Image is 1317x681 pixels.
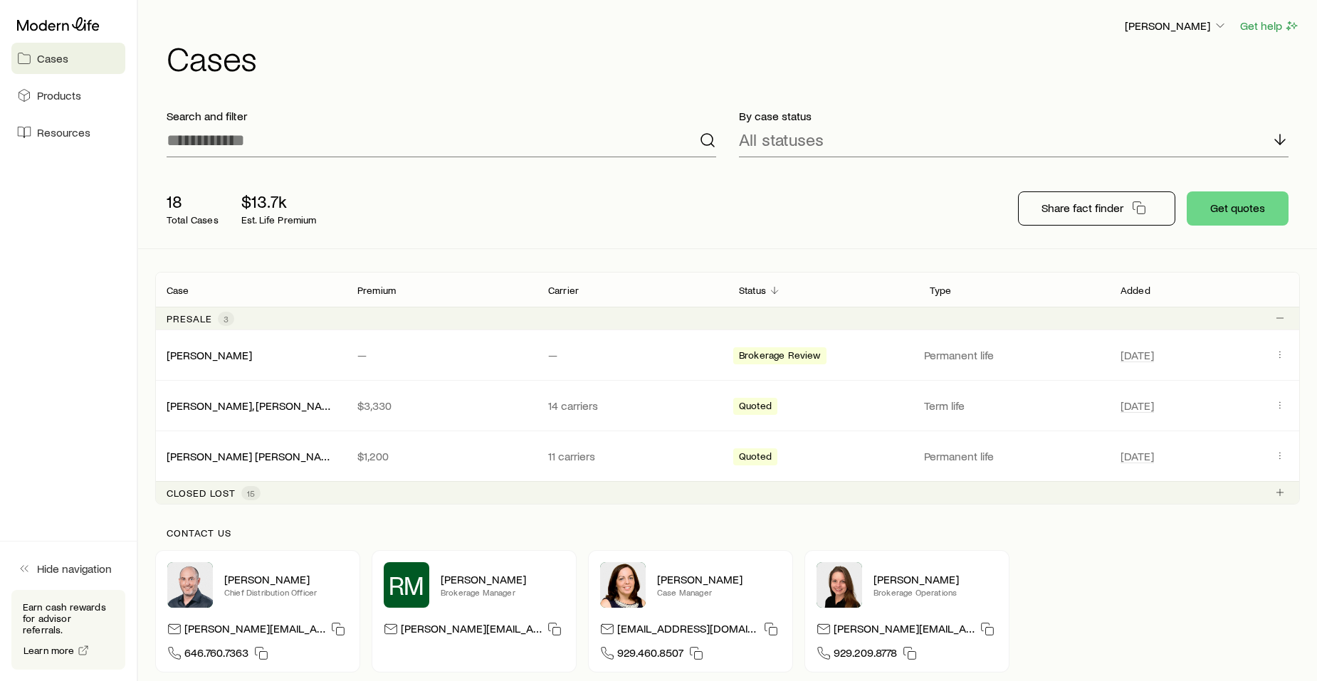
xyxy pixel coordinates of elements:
[224,313,229,324] span: 3
[924,398,1103,413] p: Term life
[401,621,542,640] p: [PERSON_NAME][EMAIL_ADDRESS][PERSON_NAME][DOMAIN_NAME]
[11,117,125,148] a: Resources
[657,586,781,598] p: Case Manager
[167,487,236,499] p: Closed lost
[357,449,525,463] p: $1,200
[548,449,716,463] p: 11 carriers
[834,621,975,640] p: [PERSON_NAME][EMAIL_ADDRESS][DOMAIN_NAME]
[873,586,997,598] p: Brokerage Operations
[224,572,348,586] p: [PERSON_NAME]
[548,285,579,296] p: Carrier
[167,214,219,226] p: Total Cases
[739,349,821,364] span: Brokerage Review
[441,586,565,598] p: Brokerage Manager
[167,562,213,608] img: Dan Pierson
[1018,191,1175,226] button: Share fact finder
[739,400,772,415] span: Quoted
[834,645,897,665] span: 929.209.8778
[11,43,125,74] a: Cases
[37,51,68,65] span: Cases
[1121,348,1154,362] span: [DATE]
[930,285,952,296] p: Type
[739,285,766,296] p: Status
[11,80,125,111] a: Products
[548,348,716,362] p: —
[1121,449,1154,463] span: [DATE]
[167,449,340,463] a: [PERSON_NAME] [PERSON_NAME]
[184,645,248,665] span: 646.760.7363
[1125,19,1227,33] p: [PERSON_NAME]
[548,398,716,413] p: 14 carriers
[617,621,758,640] p: [EMAIL_ADDRESS][DOMAIN_NAME]
[389,571,425,599] span: RM
[817,562,862,608] img: Ellen Wall
[617,645,683,665] span: 929.460.8507
[1187,191,1289,226] button: Get quotes
[167,41,1300,75] h1: Cases
[167,348,252,361] a: [PERSON_NAME]
[11,590,125,670] div: Earn cash rewards for advisor referrals.Learn more
[155,272,1300,505] div: Client cases
[1041,201,1123,215] p: Share fact finder
[37,88,81,102] span: Products
[657,572,781,586] p: [PERSON_NAME]
[924,348,1103,362] p: Permanent life
[167,398,335,413] div: [PERSON_NAME], [PERSON_NAME]
[241,214,317,226] p: Est. Life Premium
[241,191,317,211] p: $13.7k
[441,572,565,586] p: [PERSON_NAME]
[167,527,1289,539] p: Contact us
[739,109,1289,123] p: By case status
[23,645,75,655] span: Learn more
[739,450,772,465] span: Quoted
[1121,398,1154,413] span: [DATE]
[167,285,189,296] p: Case
[873,572,997,586] p: [PERSON_NAME]
[23,601,114,635] p: Earn cash rewards for advisor referrals.
[167,191,219,211] p: 18
[357,348,525,362] p: —
[11,553,125,584] button: Hide navigation
[167,398,341,412] a: [PERSON_NAME], [PERSON_NAME]
[1239,18,1300,34] button: Get help
[224,586,348,598] p: Chief Distribution Officer
[924,449,1103,463] p: Permanent life
[600,562,646,608] img: Heather McKee
[1124,18,1228,35] button: [PERSON_NAME]
[739,130,824,149] p: All statuses
[167,109,716,123] p: Search and filter
[167,449,335,464] div: [PERSON_NAME] [PERSON_NAME]
[167,313,212,324] p: Presale
[167,348,252,363] div: [PERSON_NAME]
[357,398,525,413] p: $3,330
[37,125,90,139] span: Resources
[37,561,112,576] span: Hide navigation
[1121,285,1150,296] p: Added
[247,487,255,499] span: 15
[357,285,396,296] p: Premium
[184,621,325,640] p: [PERSON_NAME][EMAIL_ADDRESS][DOMAIN_NAME]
